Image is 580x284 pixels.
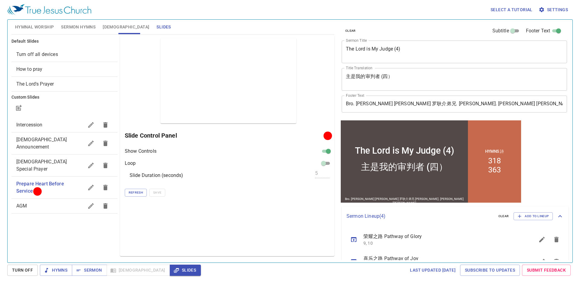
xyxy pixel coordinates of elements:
[77,266,102,274] span: Sermon
[526,27,550,34] span: Footer Text
[11,132,118,154] div: [DEMOGRAPHIC_DATA] Announcement
[7,265,38,276] button: Turn Off
[346,46,563,57] textarea: The Lord is My Judge (4)
[498,214,509,219] span: clear
[16,51,58,57] span: [object Object]
[537,4,570,15] button: Settings
[61,23,95,31] span: Sermon Hymns
[346,213,494,220] p: Sermon Lineup ( 4 )
[363,255,520,262] span: 喜乐之路 Pathway of Joy
[125,148,156,155] p: Show Controls
[345,28,356,34] span: clear
[11,47,118,62] div: Turn off all devices
[125,160,136,167] p: Loop
[16,159,67,172] span: Evangelical Special Prayer
[363,240,520,246] p: 9, 10
[175,266,196,274] span: Slides
[465,266,515,274] span: Subscribe to Updates
[12,266,33,274] span: Turn Off
[11,199,118,213] div: AGM
[408,265,458,276] a: Last updated [DATE]
[488,4,535,15] button: Select a tutorial
[527,266,566,274] span: Submit Feedback
[125,189,147,197] button: Refresh
[410,266,456,274] span: Last updated [DATE]
[342,27,359,34] button: clear
[517,214,549,219] span: Add to Lineup
[129,190,143,195] span: Refresh
[156,23,171,31] span: Slides
[16,203,27,209] span: AGM
[7,4,91,15] img: True Jesus Church
[40,265,72,276] button: Hymns
[3,78,127,86] div: Bro. [PERSON_NAME] [PERSON_NAME] 罗耿介弟兄 [PERSON_NAME]. [PERSON_NAME] [PERSON_NAME]
[11,94,118,101] h6: Custom Slides
[170,265,201,276] button: Slides
[45,266,67,274] span: Hymns
[149,37,162,46] li: 318
[11,38,118,45] h6: Default Slides
[146,30,165,35] p: Hymns 詩
[149,46,162,55] li: 363
[363,233,520,240] span: 荣耀之路 Pathway of Glory
[11,118,118,132] div: Intercession
[11,155,118,176] div: [DEMOGRAPHIC_DATA] Special Prayer
[11,62,118,77] div: How to pray
[15,23,54,31] span: Hymnal Worship
[339,119,523,204] iframe: from-child
[16,181,64,194] span: Prepare Heart Before Service
[522,265,571,276] a: Submit Feedback
[460,265,520,276] a: Subscribe to Updates
[540,6,568,14] span: Settings
[342,206,569,226] div: Sermon Lineup(4)clearAdd to Lineup
[11,77,118,91] div: The Lord's Prayer
[514,212,553,220] button: Add to Lineup
[103,23,149,31] span: [DEMOGRAPHIC_DATA]
[16,66,43,72] span: [object Object]
[491,6,533,14] span: Select a tutorial
[130,172,183,179] p: Slide Duration (seconds)
[495,213,513,220] button: clear
[11,177,118,198] div: Prepare Heart Before Service
[16,137,67,150] span: Church Announcement
[346,73,563,85] textarea: 主是我的审判者 (四）
[72,265,107,276] button: Sermon
[125,131,326,140] h6: Slide Control Panel
[492,27,509,34] span: Subtitle
[16,81,54,87] span: [object Object]
[16,122,43,128] span: Intercession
